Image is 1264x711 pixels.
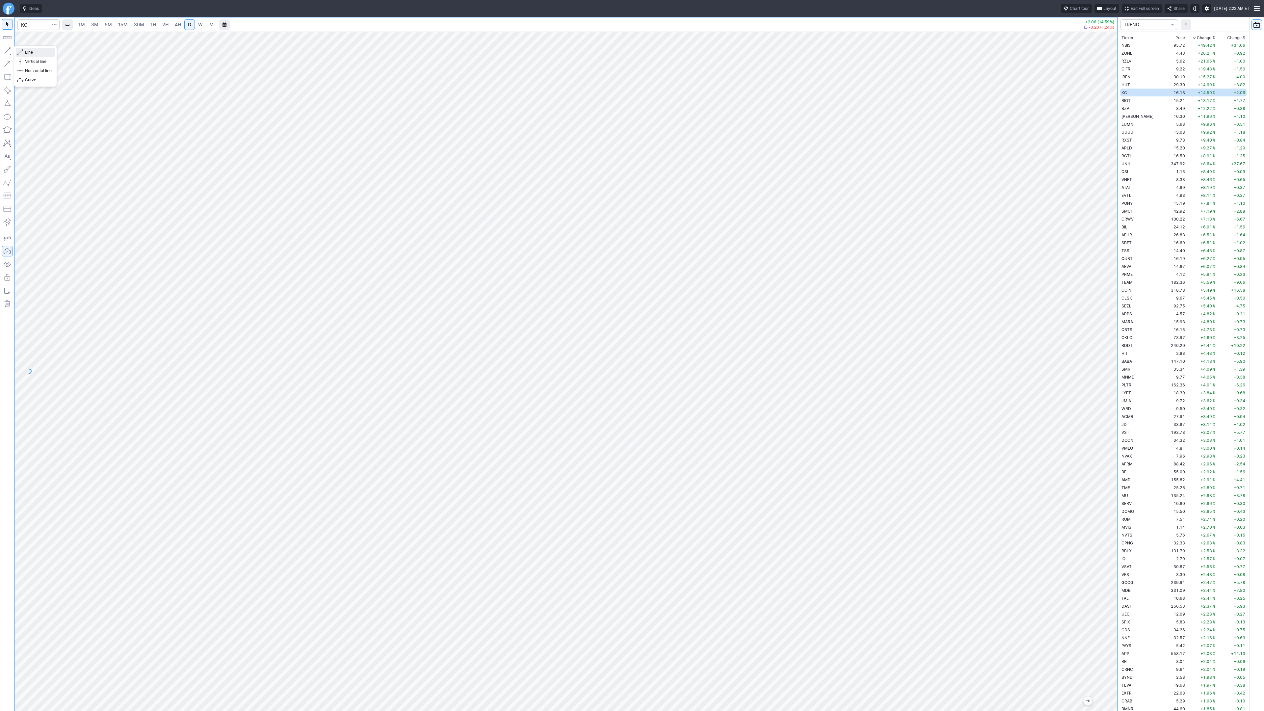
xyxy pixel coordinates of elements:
button: Toggle dark mode [1190,4,1199,13]
span: % [1212,43,1216,48]
span: +0.37 [1234,185,1245,190]
td: 100.22 [1162,215,1186,223]
a: 30M [131,19,147,30]
span: +27.67 [1231,161,1245,166]
span: 30M [134,22,144,27]
td: 42.92 [1162,207,1186,215]
td: 4.12 [1162,270,1186,278]
span: AEVA [1121,264,1131,269]
span: +1.56 [1234,224,1245,229]
button: Triangle [2,98,13,109]
span: Horizontal line [25,67,52,74]
span: +0.92 [1234,51,1245,56]
td: 162.36 [1162,381,1186,389]
span: +0.12 [1234,351,1245,356]
span: % [1212,138,1216,143]
span: +9.92 [1200,130,1212,135]
span: QSI [1121,169,1128,174]
td: 9.77 [1162,373,1186,381]
span: +4.60 [1200,335,1212,340]
span: +1.10 [1234,114,1245,119]
span: +0.65 [1234,177,1245,182]
button: Polygon [2,124,13,135]
button: Range [219,19,230,30]
span: +5.40 [1200,303,1212,308]
span: +13.17 [1198,98,1212,103]
button: Elliott waves [2,177,13,188]
span: TSSI [1121,248,1130,253]
span: QBTS [1121,327,1132,332]
span: +9.96 [1200,122,1212,127]
span: % [1212,264,1216,269]
span: % [1212,153,1216,158]
td: 73.97 [1162,333,1186,341]
span: % [1212,303,1216,308]
span: +1.02 [1234,240,1245,245]
button: Drawings Autosave: On [2,246,13,256]
span: % [1212,114,1216,119]
span: ATAI [1121,185,1130,190]
span: +0.21 [1234,311,1245,316]
span: +9.27 [1200,145,1212,150]
button: Add note [2,285,13,296]
td: 16.15 [1162,326,1186,333]
td: 24.12 [1162,223,1186,231]
button: Jump to the most recent bar [1083,696,1093,705]
span: 15M [118,22,128,27]
a: Finviz.com [3,3,14,14]
span: TREND [1124,21,1168,28]
span: +7.13 [1200,217,1212,222]
span: 1M [78,22,85,27]
span: 3M [91,22,98,27]
span: 5M [105,22,112,27]
td: 4.89 [1162,183,1186,191]
span: +4.43 [1200,351,1212,356]
span: IREN [1121,74,1130,79]
span: VNET [1121,177,1132,182]
span: % [1212,106,1216,111]
a: M [206,19,217,30]
span: % [1212,256,1216,261]
span: % [1212,169,1216,174]
span: +9.40 [1200,138,1212,143]
span: +0.23 [1234,272,1245,277]
button: Fibonacci retracements [2,190,13,201]
span: +1.10 [1234,201,1245,206]
span: +0.84 [1234,138,1245,143]
span: 2H [162,22,169,27]
button: Line [2,45,13,56]
span: +0.87 [1234,248,1245,253]
span: 4H [175,22,181,27]
td: 4.57 [1162,310,1186,318]
span: % [1212,193,1216,198]
button: Settings [1202,4,1211,13]
button: Anchored VWAP [2,217,13,227]
a: 3M [88,19,101,30]
td: 1.15 [1162,168,1186,175]
span: BZAI [1121,106,1130,111]
td: 18.39 [1162,389,1186,397]
span: +6.43 [1200,248,1212,253]
td: 16.50 [1162,152,1186,160]
button: Drawing mode: Single [2,233,13,243]
button: Ideas [20,4,42,13]
span: +12.22 [1198,106,1212,111]
span: +31.66 [1231,43,1245,48]
span: +4.82 [1200,311,1212,316]
span: % [1212,217,1216,222]
span: Layout [1103,5,1116,12]
span: % [1212,335,1216,340]
span: CRWV [1121,217,1134,222]
td: 147.10 [1162,357,1186,365]
span: % [1212,90,1216,95]
button: Rotated rectangle [2,85,13,95]
span: +6.27 [1200,256,1212,261]
td: 92.75 [1162,302,1186,310]
span: +5.90 [1234,359,1245,364]
span: +14.59 [1198,90,1212,95]
td: 5.62 [1162,57,1186,65]
div: Line [14,45,57,87]
span: % [1212,296,1216,301]
button: Hide drawings [2,259,13,270]
span: +1.18 [1234,130,1245,135]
